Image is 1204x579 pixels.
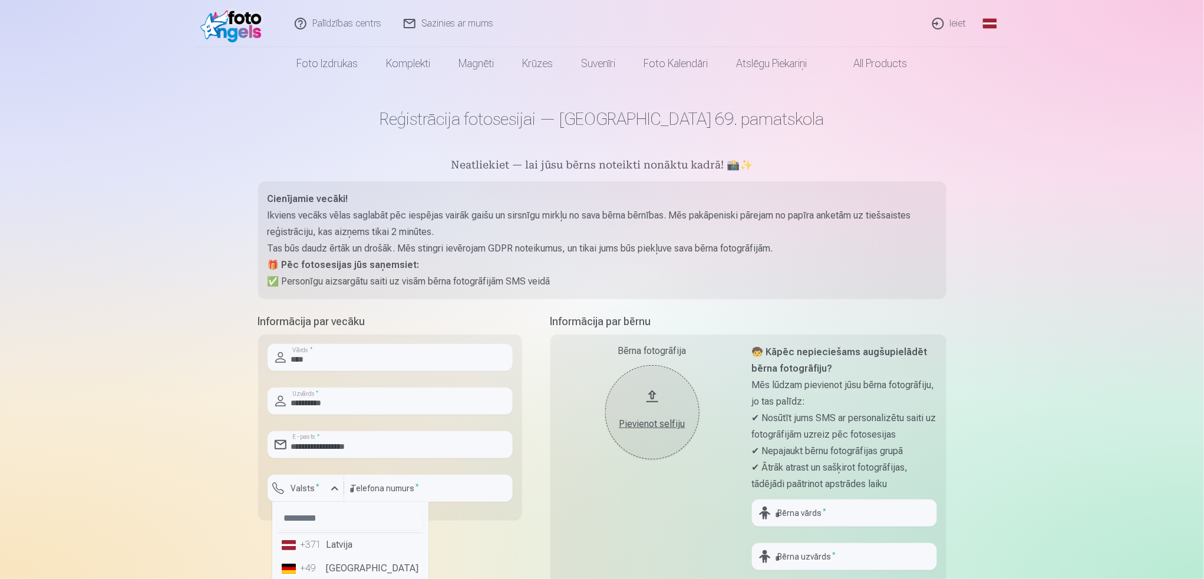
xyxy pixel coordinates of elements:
[508,47,567,80] a: Krūzes
[752,377,937,410] p: Mēs lūdzam pievienot jūsu bērna fotogrāfiju, jo tas palīdz:
[268,193,348,204] strong: Cienījamie vecāki!
[752,459,937,492] p: ✔ Ātrāk atrast un sašķirot fotogrāfijas, tādējādi paātrinot apstrādes laiku
[258,158,946,174] h5: Neatliekiet — lai jūsu bērns noteikti nonāktu kadrā! 📸✨
[605,365,700,459] button: Pievienot selfiju
[821,47,922,80] a: All products
[560,344,745,358] div: Bērna fotogrāfija
[752,410,937,443] p: ✔ Nosūtīt jums SMS ar personalizētu saiti uz fotogrāfijām uzreiz pēc fotosesijas
[301,561,324,575] div: +49
[268,259,420,270] strong: 🎁 Pēc fotosesijas jūs saņemsiet:
[567,47,629,80] a: Suvenīri
[301,538,324,552] div: +371
[617,417,688,431] div: Pievienot selfiju
[372,47,444,80] a: Komplekti
[277,533,424,557] li: Latvija
[258,108,946,130] h1: Reģistrācija fotosesijai — [GEOGRAPHIC_DATA] 69. pamatskola
[752,346,928,374] strong: 🧒 Kāpēc nepieciešams augšupielādēt bērna fotogrāfiju?
[629,47,722,80] a: Foto kalendāri
[258,313,522,330] h5: Informācija par vecāku
[282,47,372,80] a: Foto izdrukas
[444,47,508,80] a: Magnēti
[550,313,946,330] h5: Informācija par bērnu
[200,5,268,42] img: /fa1
[722,47,821,80] a: Atslēgu piekariņi
[268,207,937,240] p: Ikviens vecāks vēlas saglabāt pēc iespējas vairāk gaišu un sirsnīgu mirkļu no sava bērna bērnības...
[268,240,937,257] p: Tas būs daudz ērtāk un drošāk. Mēs stingri ievērojam GDPR noteikumus, un tikai jums būs piekļuve ...
[752,443,937,459] p: ✔ Nepajaukt bērnu fotogrāfijas grupā
[268,475,344,502] button: Valsts*
[268,273,937,290] p: ✅ Personīgu aizsargātu saiti uz visām bērna fotogrāfijām SMS veidā
[286,482,325,494] label: Valsts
